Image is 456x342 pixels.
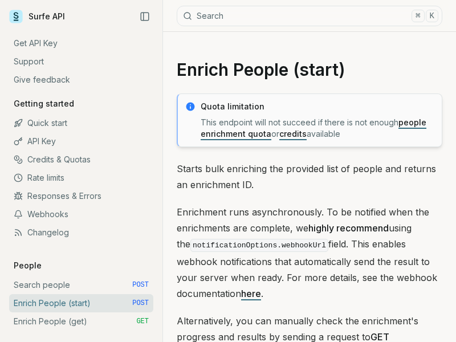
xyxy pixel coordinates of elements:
kbd: K [426,10,438,22]
a: Give feedback [9,71,153,89]
p: Getting started [9,98,79,109]
strong: highly recommend [308,222,389,234]
a: Changelog [9,223,153,242]
a: API Key [9,132,153,150]
p: Enrichment runs asynchronously. To be notified when the enrichments are complete, we using the fi... [177,204,442,302]
p: People [9,260,46,271]
button: Collapse Sidebar [136,8,153,25]
span: GET [136,317,149,326]
a: Credits & Quotas [9,150,153,169]
a: credits [279,129,307,139]
a: Rate limits [9,169,153,187]
a: Responses & Errors [9,187,153,205]
span: POST [132,299,149,308]
a: Enrich People (get) GET [9,312,153,331]
a: Search people POST [9,276,153,294]
h1: Enrich People (start) [177,59,442,80]
a: Webhooks [9,205,153,223]
a: Quick start [9,114,153,132]
p: Starts bulk enriching the provided list of people and returns an enrichment ID. [177,161,442,193]
a: Surfe API [9,8,65,25]
a: Enrich People (start) POST [9,294,153,312]
p: Quota limitation [201,101,435,112]
code: notificationOptions.webhookUrl [190,239,328,252]
kbd: ⌘ [412,10,424,22]
p: This endpoint will not succeed if there is not enough or available [201,117,435,140]
a: here [241,288,261,299]
button: Search⌘K [177,6,442,26]
a: Support [9,52,153,71]
a: Get API Key [9,34,153,52]
span: POST [132,280,149,290]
